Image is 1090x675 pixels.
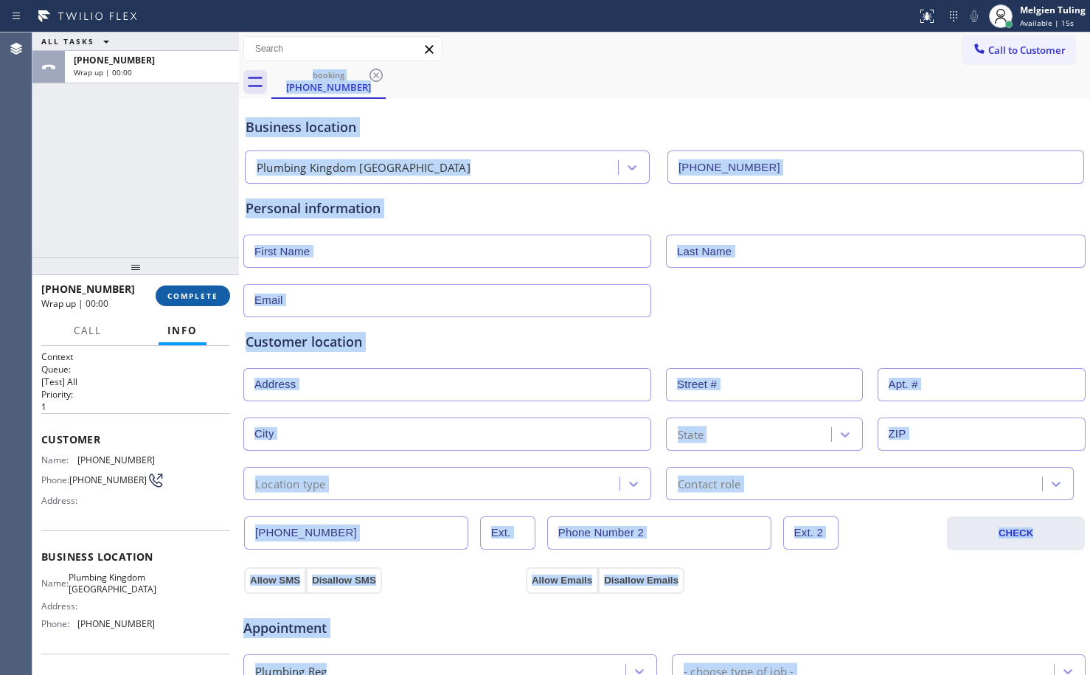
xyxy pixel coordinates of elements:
button: Disallow Emails [598,567,684,594]
h1: Context [41,350,230,363]
div: (619) 270-9958 [273,66,384,97]
input: Search [244,37,442,60]
span: Wrap up | 00:00 [74,67,132,77]
span: Info [167,324,198,337]
span: Call to Customer [988,44,1066,57]
span: Address: [41,600,80,612]
input: Street # [666,368,863,401]
span: ALL TASKS [41,36,94,46]
span: Available | 15s [1020,18,1074,28]
span: COMPLETE [167,291,218,301]
button: Disallow SMS [306,567,382,594]
span: Name: [41,578,69,589]
h2: Queue: [41,363,230,375]
input: ZIP [878,418,1086,451]
button: ALL TASKS [32,32,124,50]
div: Personal information [246,198,1083,218]
span: Appointment [243,618,522,638]
div: Melgien Tuling [1020,4,1086,16]
span: [PHONE_NUMBER] [41,282,135,296]
div: Plumbing Kingdom [GEOGRAPHIC_DATA] [257,159,471,176]
button: Call [65,316,111,345]
span: [PHONE_NUMBER] [77,454,155,465]
input: First Name [243,235,651,268]
input: City [243,418,651,451]
div: booking [273,69,384,80]
div: Business location [246,117,1083,137]
span: Plumbing Kingdom [GEOGRAPHIC_DATA] [69,572,156,595]
input: Phone Number [244,516,468,550]
input: Apt. # [878,368,1086,401]
button: Mute [964,6,985,27]
span: [PHONE_NUMBER] [69,474,147,485]
div: State [678,426,704,443]
span: Customer [41,432,230,446]
span: Phone: [41,474,69,485]
div: [PHONE_NUMBER] [273,80,384,94]
span: Business location [41,550,230,564]
button: CHECK [947,516,1085,550]
span: Call [74,324,102,337]
button: Allow Emails [526,567,598,594]
input: Address [243,368,651,401]
div: Customer location [246,332,1083,352]
div: Contact role [678,475,740,492]
span: Wrap up | 00:00 [41,297,108,310]
input: Ext. [480,516,535,550]
button: Info [159,316,206,345]
p: 1 [41,401,230,413]
button: Call to Customer [962,36,1075,64]
input: Phone Number 2 [547,516,771,550]
span: Address: [41,495,80,506]
span: [PHONE_NUMBER] [74,54,155,66]
button: COMPLETE [156,285,230,306]
input: Phone Number [667,150,1084,184]
span: Name: [41,454,77,465]
input: Last Name [666,235,1086,268]
span: [PHONE_NUMBER] [77,618,155,629]
div: Location type [255,475,326,492]
button: Allow SMS [244,567,306,594]
p: [Test] All [41,375,230,388]
span: Phone: [41,618,77,629]
input: Email [243,284,651,317]
h2: Priority: [41,388,230,401]
input: Ext. 2 [783,516,839,550]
